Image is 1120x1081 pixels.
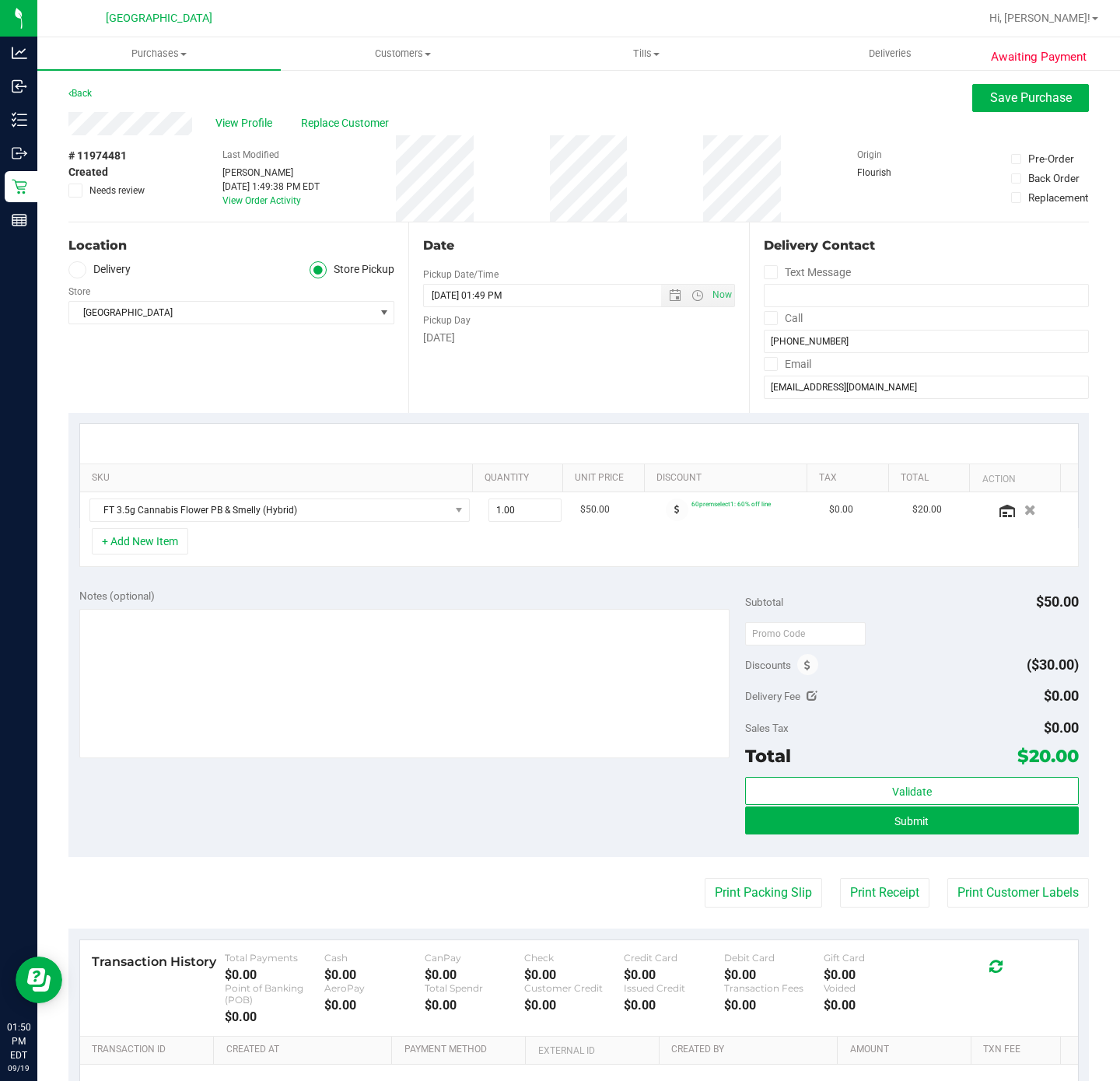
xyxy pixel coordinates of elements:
[745,745,791,767] span: Total
[850,1044,965,1056] a: Amount
[1017,745,1079,767] span: $20.00
[92,528,188,554] button: + Add New Item
[724,982,824,994] div: Transaction Fees
[16,957,62,1003] iframe: Resource center
[68,285,90,299] label: Store
[222,166,320,180] div: [PERSON_NAME]
[12,179,27,194] inline-svg: Retail
[724,952,824,964] div: Debit Card
[848,47,933,61] span: Deliveries
[7,1020,30,1062] p: 01:50 PM EDT
[301,115,394,131] span: Replace Customer
[894,815,929,827] span: Submit
[281,37,524,70] a: Customers
[92,472,466,485] a: SKU
[671,1044,831,1056] a: Created By
[37,47,281,61] span: Purchases
[656,472,801,485] a: Discount
[226,1044,386,1056] a: Created At
[768,37,1012,70] a: Deliveries
[423,330,734,346] div: [DATE]
[222,180,320,194] div: [DATE] 1:49:38 PM EDT
[525,47,767,61] span: Tills
[947,878,1089,908] button: Print Customer Labels
[661,289,688,302] span: Open the date view
[1044,687,1079,704] span: $0.00
[12,212,27,228] inline-svg: Reports
[225,952,324,964] div: Total Payments
[12,45,27,61] inline-svg: Analytics
[901,472,964,485] a: Total
[324,967,424,982] div: $0.00
[969,464,1059,492] th: Action
[840,878,929,908] button: Print Receipt
[764,236,1089,255] div: Delivery Contact
[68,236,394,255] div: Location
[724,967,824,982] div: $0.00
[745,722,789,734] span: Sales Tax
[225,967,324,982] div: $0.00
[425,982,524,994] div: Total Spendr
[310,261,395,279] label: Store Pickup
[580,502,610,517] span: $50.00
[829,502,853,517] span: $0.00
[423,236,734,255] div: Date
[892,785,932,798] span: Validate
[1036,593,1079,610] span: $50.00
[374,302,394,324] span: select
[524,37,768,70] a: Tills
[807,691,817,701] i: Edit Delivery Fee
[824,998,923,1013] div: $0.00
[12,145,27,161] inline-svg: Outbound
[857,166,935,180] div: Flourish
[764,307,803,330] label: Call
[575,472,638,485] a: Unit Price
[624,967,723,982] div: $0.00
[485,472,557,485] a: Quantity
[489,499,561,521] input: 1.00
[525,1037,659,1065] th: External ID
[989,12,1090,24] span: Hi, [PERSON_NAME]!
[423,313,471,327] label: Pickup Day
[1027,656,1079,673] span: ($30.00)
[89,499,470,522] span: NO DATA FOUND
[745,622,866,645] input: Promo Code
[524,967,624,982] div: $0.00
[92,1044,208,1056] a: Transaction ID
[282,47,523,61] span: Customers
[824,982,923,994] div: Voided
[68,148,127,164] span: # 11974481
[89,184,145,198] span: Needs review
[68,261,131,279] label: Delivery
[222,195,301,206] a: View Order Activity
[425,998,524,1013] div: $0.00
[912,502,942,517] span: $20.00
[624,998,723,1013] div: $0.00
[724,998,824,1013] div: $0.00
[324,982,424,994] div: AeroPay
[524,998,624,1013] div: $0.00
[745,806,1078,834] button: Submit
[824,967,923,982] div: $0.00
[991,48,1087,66] span: Awaiting Payment
[425,967,524,982] div: $0.00
[1028,151,1074,166] div: Pre-Order
[1044,719,1079,736] span: $0.00
[745,651,791,679] span: Discounts
[624,982,723,994] div: Issued Credit
[225,1009,324,1024] div: $0.00
[857,148,882,162] label: Origin
[764,261,851,284] label: Text Message
[524,952,624,964] div: Check
[69,302,374,324] span: [GEOGRAPHIC_DATA]
[691,500,771,508] span: 60premselect1: 60% off line
[404,1044,520,1056] a: Payment Method
[705,878,822,908] button: Print Packing Slip
[1028,170,1080,186] div: Back Order
[745,777,1078,805] button: Validate
[709,284,735,306] span: Set Current date
[524,982,624,994] div: Customer Credit
[745,690,800,702] span: Delivery Fee
[324,952,424,964] div: Cash
[1028,190,1088,205] div: Replacement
